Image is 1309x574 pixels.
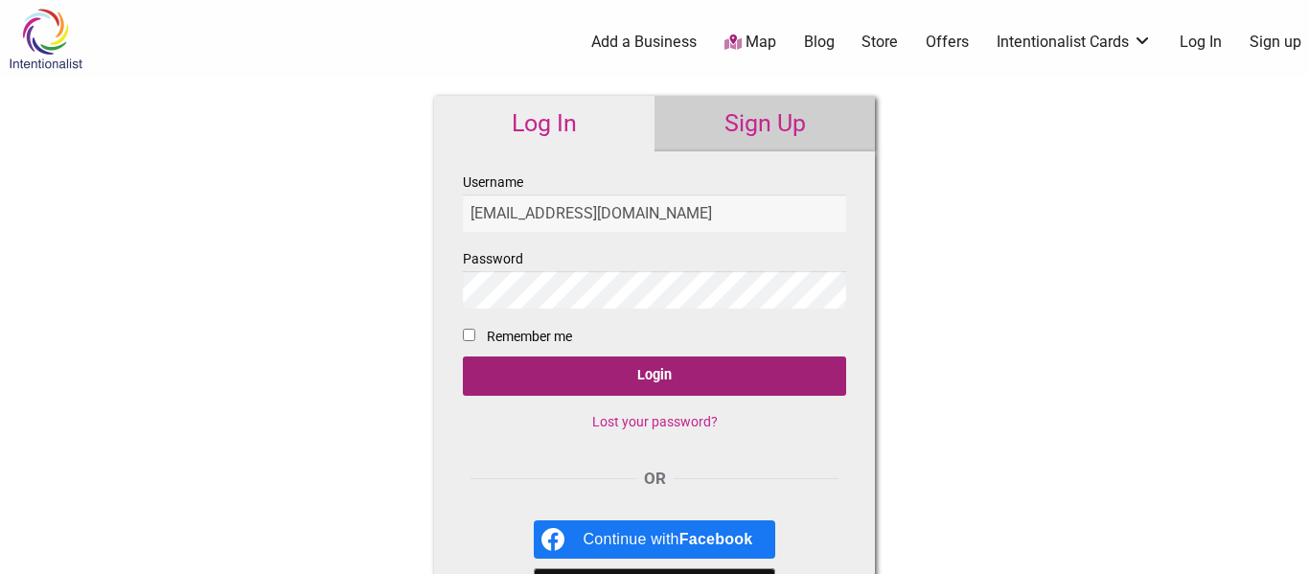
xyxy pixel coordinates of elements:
[463,271,846,309] input: Password
[534,520,776,559] a: Continue with <b>Facebook</b>
[724,32,776,54] a: Map
[926,32,969,53] a: Offers
[861,32,898,53] a: Store
[463,356,846,396] input: Login
[654,96,875,151] a: Sign Up
[679,531,753,547] b: Facebook
[487,325,572,349] label: Remember me
[997,32,1152,53] a: Intentionalist Cards
[463,195,846,232] input: Username
[584,520,753,559] div: Continue with
[463,467,846,492] div: OR
[1180,32,1222,53] a: Log In
[463,247,846,309] label: Password
[804,32,835,53] a: Blog
[434,96,654,151] a: Log In
[1250,32,1301,53] a: Sign up
[591,32,697,53] a: Add a Business
[463,171,846,232] label: Username
[592,414,718,429] a: Lost your password?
